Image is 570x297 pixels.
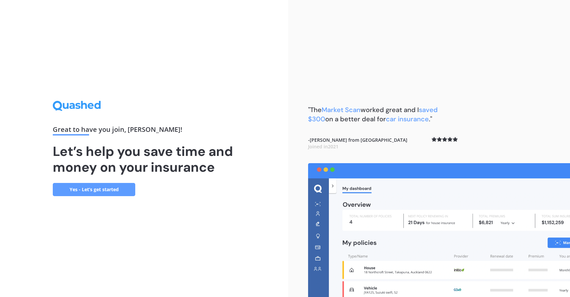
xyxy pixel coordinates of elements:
[53,126,236,135] div: Great to have you join , [PERSON_NAME] !
[308,105,438,123] b: "The worked great and I on a better deal for ."
[53,183,135,196] a: Yes - Let’s get started
[308,137,407,150] b: - [PERSON_NAME] from [GEOGRAPHIC_DATA]
[53,143,236,175] h1: Let’s help you save time and money on your insurance
[308,105,438,123] span: saved $300
[386,115,429,123] span: car insurance
[308,143,338,150] span: Joined in 2021
[322,105,361,114] span: Market Scan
